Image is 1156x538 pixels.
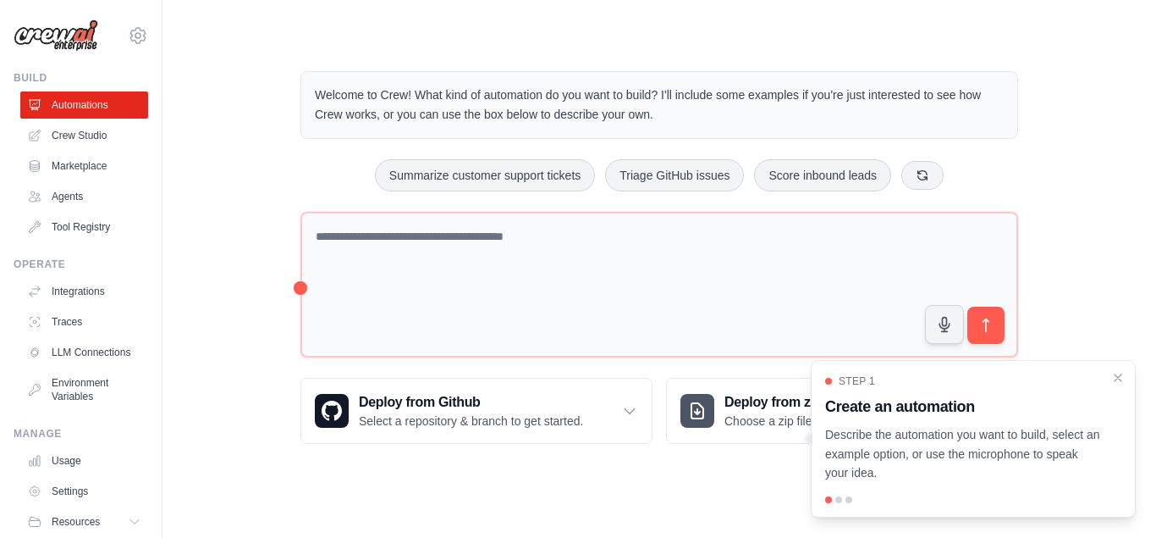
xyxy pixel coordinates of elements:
button: Triage GitHub issues [605,159,744,191]
a: Environment Variables [20,369,148,410]
a: Integrations [20,278,148,305]
a: LLM Connections [20,339,148,366]
button: Close walkthrough [1111,371,1125,385]
h3: Deploy from zip file [724,392,867,413]
div: Operate [14,258,148,271]
p: Choose a zip file to upload. [724,413,867,430]
button: Summarize customer support tickets [375,159,595,191]
a: Tool Registry [20,214,148,241]
p: Welcome to Crew! What kind of automation do you want to build? I'll include some examples if you'... [315,86,1004,125]
h3: Deploy from Github [359,392,583,413]
div: Build [14,71,148,85]
button: Score inbound leads [754,159,891,191]
a: Settings [20,478,148,505]
span: Step 1 [839,374,875,388]
span: Resources [52,515,100,529]
h3: Create an automation [825,395,1101,419]
a: Traces [20,308,148,336]
div: Manage [14,427,148,441]
button: Resources [20,508,148,535]
img: Logo [14,19,98,52]
a: Agents [20,183,148,210]
a: Automations [20,92,148,119]
a: Marketplace [20,153,148,180]
a: Usage [20,447,148,474]
p: Describe the automation you want to build, select an example option, or use the microphone to spe... [825,425,1101,483]
p: Select a repository & branch to get started. [359,413,583,430]
a: Crew Studio [20,122,148,149]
